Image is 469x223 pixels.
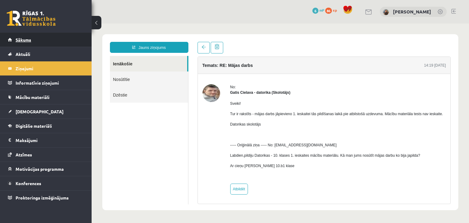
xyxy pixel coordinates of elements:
[16,181,41,186] span: Konferences
[139,61,351,66] div: No:
[16,123,52,129] span: Digitālie materiāli
[18,64,96,79] a: Dzēstie
[139,77,351,83] p: Sveiki!
[111,39,161,44] h4: Temats: RE: Mājas darbs
[8,162,84,176] a: Motivācijas programma
[18,18,97,29] a: Jauns ziņojums
[325,8,340,13] a: 86 xp
[8,61,84,75] a: Ziņojumi
[8,104,84,119] a: [DEMOGRAPHIC_DATA]
[333,8,337,13] span: xp
[312,8,324,13] a: 6 mP
[8,133,84,147] a: Maksājumi
[325,8,332,14] span: 86
[139,140,351,145] p: Ar cieņu [PERSON_NAME] 10.b1 klase
[8,119,84,133] a: Digitālie materiāli
[8,90,84,104] a: Mācību materiāli
[18,32,96,48] a: Ienākošie
[16,94,49,100] span: Mācību materiāli
[8,76,84,90] a: Informatīvie ziņojumi
[16,166,64,172] span: Motivācijas programma
[393,9,431,15] a: [PERSON_NAME]
[8,47,84,61] a: Aktuāli
[319,8,324,13] span: mP
[139,98,351,104] p: Datorikas skolotājs
[16,152,32,157] span: Atzīmes
[16,133,84,147] legend: Maksājumi
[139,119,351,124] p: ----- Oriģinālā ziņa ----- No: [EMAIL_ADDRESS][DOMAIN_NAME]
[312,8,318,14] span: 6
[333,39,354,45] div: 14:19 [DATE]
[16,51,30,57] span: Aktuāli
[18,48,96,64] a: Nosūtītie
[16,195,69,200] span: Proktoringa izmēģinājums
[139,160,156,171] a: Atbildēt
[139,67,199,71] strong: Gatis Cielava - datorika (Skolotājs)
[139,88,351,93] p: Tur ir rakstīts - mājas darbs jāpievieno 1. ieskaitei tās pildīšanas laikā pie atbilstošā uzdevum...
[8,148,84,162] a: Atzīmes
[8,191,84,205] a: Proktoringa izmēģinājums
[16,109,64,114] span: [DEMOGRAPHIC_DATA]
[16,61,84,75] legend: Ziņojumi
[111,61,129,79] img: Gatis Cielava - datorika
[16,37,31,42] span: Sākums
[8,33,84,47] a: Sākums
[383,9,389,15] img: Sabīne Eiklone
[8,176,84,190] a: Konferences
[16,76,84,90] legend: Informatīvie ziņojumi
[139,129,351,135] p: Labdien,pildiju Datorikas - 10. klases 1. ieskaites mācību materiālu. Kā man jums nosūtīt mājas d...
[7,11,56,26] a: Rīgas 1. Tālmācības vidusskola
